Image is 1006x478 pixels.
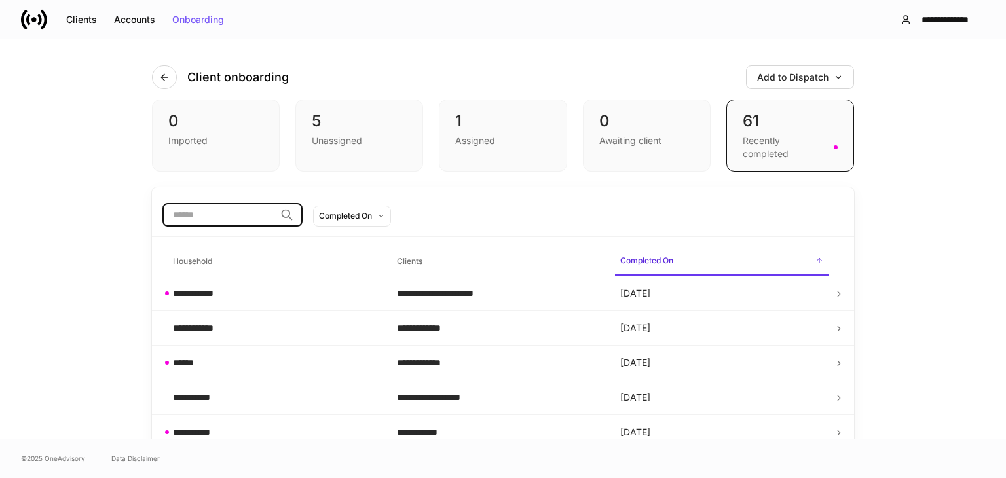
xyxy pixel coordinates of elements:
[610,311,834,346] td: [DATE]
[599,111,694,132] div: 0
[620,254,673,267] h6: Completed On
[164,9,233,30] button: Onboarding
[313,206,391,227] button: Completed On
[392,248,605,275] span: Clients
[114,15,155,24] div: Accounts
[743,134,826,160] div: Recently completed
[152,100,280,172] div: 0Imported
[58,9,105,30] button: Clients
[66,15,97,24] div: Clients
[111,453,160,464] a: Data Disclaimer
[743,111,838,132] div: 61
[455,111,550,132] div: 1
[583,100,711,172] div: 0Awaiting client
[168,111,263,132] div: 0
[21,453,85,464] span: © 2025 OneAdvisory
[610,346,834,380] td: [DATE]
[173,255,212,267] h6: Household
[757,73,843,82] div: Add to Dispatch
[439,100,567,172] div: 1Assigned
[397,255,422,267] h6: Clients
[295,100,423,172] div: 5Unassigned
[746,65,854,89] button: Add to Dispatch
[599,134,661,147] div: Awaiting client
[319,210,372,222] div: Completed On
[455,134,495,147] div: Assigned
[312,111,407,132] div: 5
[610,415,834,450] td: [DATE]
[312,134,362,147] div: Unassigned
[615,248,829,276] span: Completed On
[105,9,164,30] button: Accounts
[168,134,208,147] div: Imported
[172,15,224,24] div: Onboarding
[610,380,834,415] td: [DATE]
[168,248,381,275] span: Household
[187,69,289,85] h4: Client onboarding
[726,100,854,172] div: 61Recently completed
[610,276,834,311] td: [DATE]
